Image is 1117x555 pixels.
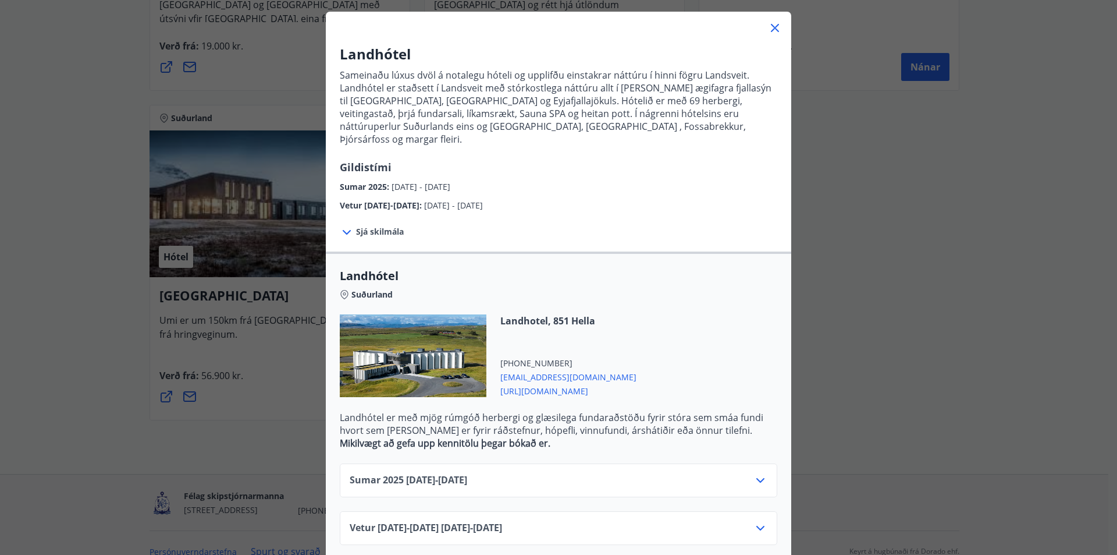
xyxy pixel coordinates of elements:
span: [PHONE_NUMBER] [500,358,636,369]
span: Sumar 2025 : [340,181,392,192]
span: [EMAIL_ADDRESS][DOMAIN_NAME] [500,369,636,383]
h3: Landhótel [340,44,777,64]
span: [DATE] - [DATE] [392,181,450,192]
p: Sameinaðu lúxus dvöl á notalegu hóteli og upplifðu einstakrar náttúru í hinni fögru Landsveit. La... [340,69,777,146]
span: Gildistími [340,160,392,174]
span: Sjá skilmála [356,226,404,238]
span: Sumar 2025 [DATE] - [DATE] [350,473,467,487]
span: Suðurland [351,289,393,301]
span: Vetur [DATE]-[DATE] : [340,200,424,211]
strong: Mikilvægt að gefa upp kennitölu þegar bókað er. [340,437,550,450]
span: [DATE] - [DATE] [424,200,483,211]
span: [URL][DOMAIN_NAME] [500,383,636,397]
span: Landhótel [340,268,777,284]
p: Landhótel er með mjög rúmgóð herbergi og glæsilega fundaraðstöðu fyrir stóra sem smáa fundi hvort... [340,411,777,437]
span: Landhotel, 851 Hella [500,314,636,327]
